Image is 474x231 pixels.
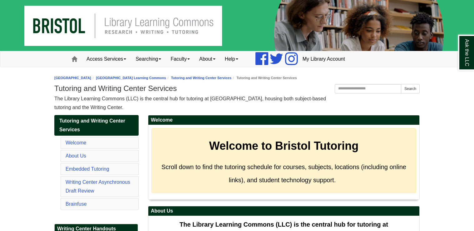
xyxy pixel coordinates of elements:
[54,75,420,81] nav: breadcrumb
[66,201,87,207] a: Brainfuse
[54,76,91,80] a: [GEOGRAPHIC_DATA]
[82,51,131,67] a: Access Services
[231,75,297,81] li: Tutoring and Writing Center Services
[148,115,419,125] h2: Welcome
[195,51,220,67] a: About
[131,51,166,67] a: Searching
[161,163,406,183] span: Scroll down to find the tutoring schedule for courses, subjects, locations (including online link...
[59,118,125,132] span: Tutoring and Writing Center Services
[298,51,350,67] a: My Library Account
[54,115,139,136] a: Tutoring and Writing Center Services
[66,179,130,193] a: Writing Center Asynchronous Draft Review
[66,153,86,158] a: About Us
[66,166,109,172] a: Embedded Tutoring
[66,140,86,145] a: Welcome
[220,51,243,67] a: Help
[209,139,359,152] strong: Welcome to Bristol Tutoring
[401,84,420,93] button: Search
[54,96,326,110] span: The Library Learning Commons (LLC) is the central hub for tutoring at [GEOGRAPHIC_DATA], housing ...
[96,76,166,80] a: [GEOGRAPHIC_DATA] Learning Commons
[148,206,419,216] h2: About Us
[54,84,420,93] h1: Tutoring and Writing Center Services
[166,51,195,67] a: Faculty
[171,76,231,80] a: Tutoring and Writing Center Services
